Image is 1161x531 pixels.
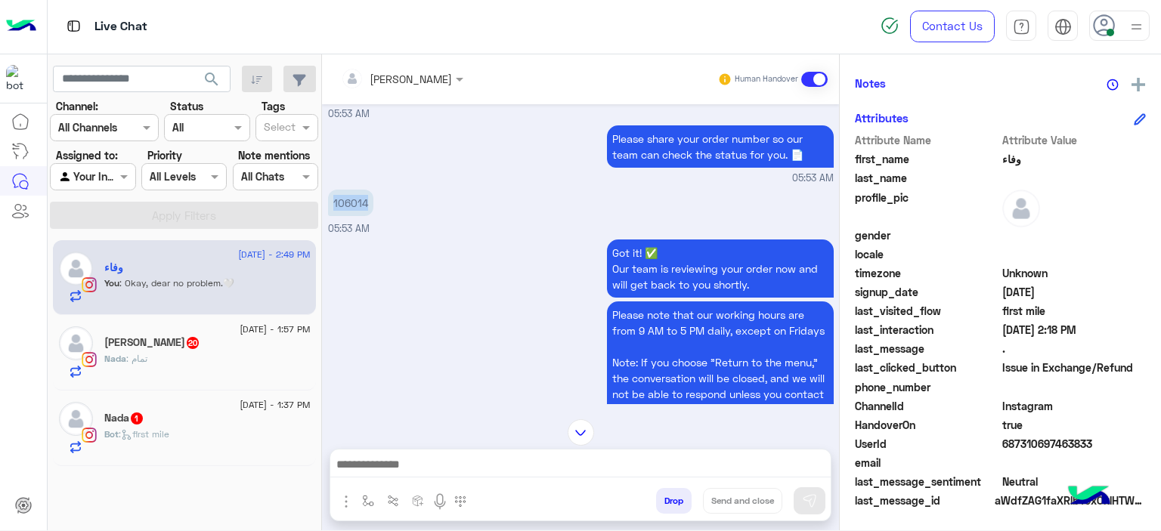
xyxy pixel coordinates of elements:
[855,341,999,357] span: last_message
[1002,132,1147,148] span: Attribute Value
[104,353,126,364] span: Nada
[50,202,318,229] button: Apply Filters
[855,246,999,262] span: locale
[1002,455,1147,471] span: null
[855,284,999,300] span: signup_date
[56,98,98,114] label: Channel:
[59,402,93,436] img: defaultAdmin.png
[568,419,594,446] img: scroll
[855,492,992,508] span: last_message_id
[328,223,370,234] span: 05:53 AM
[328,190,373,216] p: 21/8/2025, 5:53 AM
[1002,474,1147,489] span: 0
[1006,11,1036,42] a: tab
[855,151,999,167] span: first_name
[406,488,431,513] button: create order
[855,436,999,452] span: UserId
[187,337,199,349] span: 20
[1054,18,1072,36] img: tab
[855,227,999,243] span: gender
[855,360,999,375] span: last_clicked_button
[104,261,123,274] h5: وفاء
[855,190,999,224] span: profile_pic
[262,119,296,138] div: Select
[881,17,899,35] img: spinner
[855,170,999,186] span: last_name
[1002,398,1147,414] span: 8
[1002,151,1147,167] span: وفاء
[238,147,310,163] label: Note mentions
[1127,17,1146,36] img: profile
[240,323,310,336] span: [DATE] - 1:57 PM
[104,336,200,349] h5: Nada Ahmed
[1107,79,1119,91] img: notes
[1002,417,1147,433] span: true
[656,488,692,514] button: Drop
[82,277,97,292] img: Instagram
[1002,190,1040,227] img: defaultAdmin.png
[337,492,355,511] img: send attachment
[1132,78,1145,91] img: add
[855,417,999,433] span: HandoverOn
[1002,360,1147,375] span: Issue in Exchange/Refund
[104,412,144,424] h5: Nada
[1002,341,1147,357] span: .
[1002,303,1147,319] span: first mile
[855,398,999,414] span: ChannelId
[1002,265,1147,281] span: Unknown
[792,171,834,186] span: 05:53 AM
[131,412,143,424] span: 1
[119,428,169,440] span: : first mile
[82,428,97,443] img: Instagram
[910,11,995,42] a: Contact Us
[147,147,182,163] label: Priority
[703,488,782,514] button: Send and close
[356,488,381,513] button: select flow
[104,277,119,289] span: You
[1063,471,1116,523] img: hulul-logo.png
[412,495,424,507] img: create order
[238,248,310,261] span: [DATE] - 2:49 PM
[64,17,83,36] img: tab
[802,493,817,508] img: send message
[855,379,999,395] span: phone_number
[59,326,93,360] img: defaultAdmin.png
[855,265,999,281] span: timezone
[607,239,834,298] p: 21/8/2025, 5:53 AM
[94,17,147,37] p: Live Chat
[82,352,97,367] img: Instagram
[119,277,234,289] span: Okay, dear no problem.🤍
[995,492,1146,508] span: aWdfZAG1faXRlbToxOklHTWVzc2FnZAUlEOjE3ODQxNDYxODU3MTcyNzQwOjM0MDI4MjM2Njg0MTcxMDMwMTI0NDI1OTU5MjE...
[240,398,310,412] span: [DATE] - 1:37 PM
[1002,322,1147,338] span: 2025-08-24T11:18:02.992Z
[855,76,886,90] h6: Notes
[855,474,999,489] span: last_message_sentiment
[203,70,221,88] span: search
[855,455,999,471] span: email
[6,11,36,42] img: Logo
[387,495,399,507] img: Trigger scenario
[104,428,119,440] span: Bot
[855,132,999,148] span: Attribute Name
[454,495,466,508] img: make a call
[1013,18,1030,36] img: tab
[1002,246,1147,262] span: null
[855,111,909,125] h6: Attributes
[607,301,834,423] p: 21/8/2025, 5:53 AM
[607,125,834,168] p: 21/8/2025, 5:53 AM
[126,353,147,364] span: تمام
[735,73,798,85] small: Human Handover
[170,98,203,114] label: Status
[6,65,33,92] img: 317874714732967
[855,322,999,338] span: last_interaction
[1002,436,1147,452] span: 687310697463833
[59,252,93,286] img: defaultAdmin.png
[262,98,285,114] label: Tags
[1002,379,1147,395] span: null
[1002,284,1147,300] span: 2025-07-11T14:37:44.298Z
[328,108,370,119] span: 05:53 AM
[381,488,406,513] button: Trigger scenario
[193,66,231,98] button: search
[1002,227,1147,243] span: null
[56,147,118,163] label: Assigned to:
